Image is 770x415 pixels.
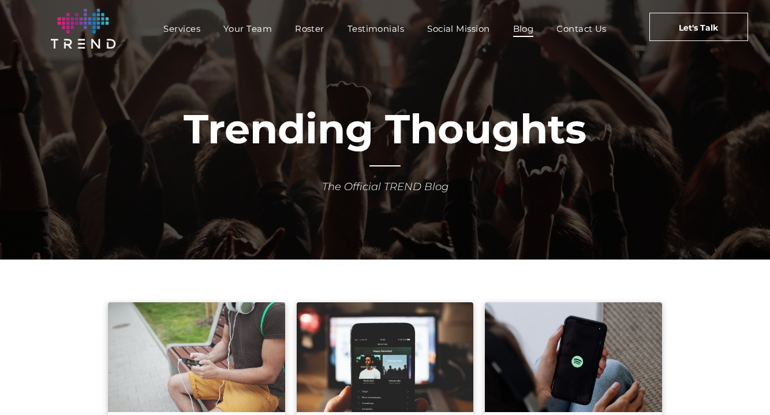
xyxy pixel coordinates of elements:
[679,13,718,42] span: Let's Talk
[152,20,212,37] a: Services
[215,179,555,195] div: The Official TREND Blog
[336,20,416,37] a: Testimonials
[502,20,545,37] a: Blog
[51,9,115,49] img: logo
[184,104,586,154] font: Trending Thoughts
[416,20,501,37] a: Social Mission
[283,20,336,37] a: Roster
[545,20,618,37] a: Contact Us
[649,13,748,41] a: Let's Talk
[212,20,283,37] a: Your Team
